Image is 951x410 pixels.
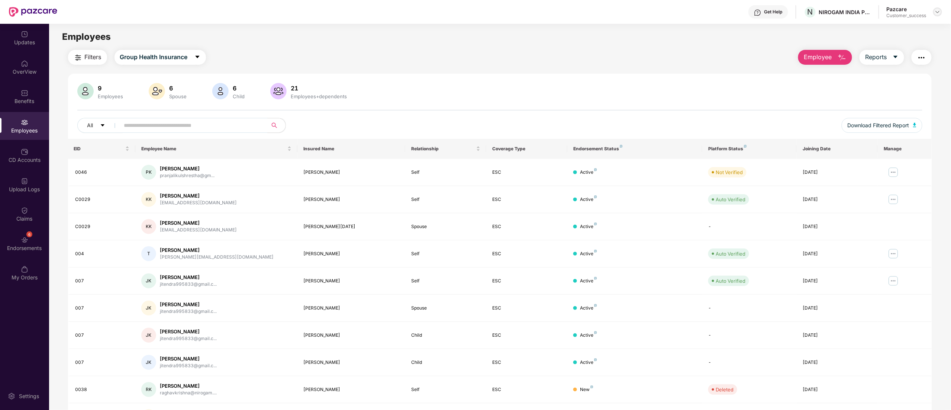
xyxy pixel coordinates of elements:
span: search [267,122,282,128]
div: [DATE] [803,169,872,176]
img: svg+xml;base64,PHN2ZyB4bWxucz0iaHR0cDovL3d3dy53My5vcmcvMjAwMC9zdmciIHhtbG5zOnhsaW5rPSJodHRwOi8vd3... [913,123,917,127]
div: C0029 [75,223,130,230]
img: svg+xml;base64,PHN2ZyB4bWxucz0iaHR0cDovL3d3dy53My5vcmcvMjAwMC9zdmciIHdpZHRoPSI4IiBoZWlnaHQ9IjgiIH... [620,145,623,148]
div: Self [411,169,480,176]
span: Employee Name [141,146,286,152]
div: 007 [75,332,130,339]
div: 004 [75,250,130,257]
td: - [702,349,797,376]
span: N [807,7,813,16]
div: C0029 [75,196,130,203]
div: ESC [492,305,561,312]
div: Not Verified [716,169,743,176]
div: [DATE] [803,359,872,366]
div: 007 [75,305,130,312]
img: New Pazcare Logo [9,7,57,17]
div: Customer_success [887,13,926,19]
img: svg+xml;base64,PHN2ZyBpZD0iVXBsb2FkX0xvZ3MiIGRhdGEtbmFtZT0iVXBsb2FkIExvZ3MiIHhtbG5zPSJodHRwOi8vd3... [21,177,28,185]
div: [PERSON_NAME] [160,301,217,308]
div: [DATE] [803,223,872,230]
div: [PERSON_NAME] [303,250,399,257]
div: 6 [26,231,32,237]
div: 007 [75,278,130,285]
div: 6 [168,84,188,92]
button: Reportscaret-down [860,50,904,65]
img: svg+xml;base64,PHN2ZyB4bWxucz0iaHR0cDovL3d3dy53My5vcmcvMjAwMC9zdmciIHdpZHRoPSI4IiBoZWlnaHQ9IjgiIH... [594,277,597,280]
div: Self [411,196,480,203]
div: New [580,386,593,393]
img: svg+xml;base64,PHN2ZyB4bWxucz0iaHR0cDovL3d3dy53My5vcmcvMjAwMC9zdmciIHhtbG5zOnhsaW5rPSJodHRwOi8vd3... [270,83,287,99]
div: [DATE] [803,305,872,312]
div: [DATE] [803,278,872,285]
div: [DATE] [803,332,872,339]
div: [PERSON_NAME] [303,169,399,176]
div: 007 [75,359,130,366]
img: svg+xml;base64,PHN2ZyB4bWxucz0iaHR0cDovL3d3dy53My5vcmcvMjAwMC9zdmciIHhtbG5zOnhsaW5rPSJodHRwOi8vd3... [212,83,229,99]
img: svg+xml;base64,PHN2ZyBpZD0iQ2xhaW0iIHhtbG5zPSJodHRwOi8vd3d3LnczLm9yZy8yMDAwL3N2ZyIgd2lkdGg9IjIwIi... [21,207,28,214]
div: Active [580,196,597,203]
div: Self [411,278,480,285]
div: Auto Verified [716,196,745,203]
div: Self [411,250,480,257]
td: - [702,295,797,322]
div: [PERSON_NAME] [303,196,399,203]
div: [PERSON_NAME] [303,305,399,312]
div: jitendra995833@gmail.c... [160,335,217,342]
div: JK [141,273,156,288]
th: Insured Name [297,139,405,159]
img: svg+xml;base64,PHN2ZyB4bWxucz0iaHR0cDovL3d3dy53My5vcmcvMjAwMC9zdmciIHhtbG5zOnhsaW5rPSJodHRwOi8vd3... [77,83,94,99]
div: raghavkrishna@nirogam.... [160,390,217,397]
img: svg+xml;base64,PHN2ZyB4bWxucz0iaHR0cDovL3d3dy53My5vcmcvMjAwMC9zdmciIHdpZHRoPSI4IiBoZWlnaHQ9IjgiIH... [594,250,597,253]
th: Relationship [405,139,486,159]
div: [PERSON_NAME][EMAIL_ADDRESS][DOMAIN_NAME] [160,254,274,261]
div: ESC [492,278,561,285]
img: svg+xml;base64,PHN2ZyB4bWxucz0iaHR0cDovL3d3dy53My5vcmcvMjAwMC9zdmciIHdpZHRoPSI4IiBoZWlnaHQ9IjgiIH... [594,168,597,171]
th: Coverage Type [486,139,567,159]
span: EID [74,146,124,152]
img: svg+xml;base64,PHN2ZyBpZD0iVXBkYXRlZCIgeG1sbnM9Imh0dHA6Ly93d3cudzMub3JnLzIwMDAvc3ZnIiB3aWR0aD0iMj... [21,31,28,38]
div: Self [411,386,480,393]
div: [PERSON_NAME] [160,382,217,390]
img: svg+xml;base64,PHN2ZyBpZD0iQ0RfQWNjb3VudHMiIGRhdGEtbmFtZT0iQ0QgQWNjb3VudHMiIHhtbG5zPSJodHRwOi8vd3... [21,148,28,156]
div: Deleted [716,386,734,393]
div: [PERSON_NAME] [160,355,217,362]
div: PK [141,165,156,180]
div: Spouse [411,223,480,230]
div: Active [580,359,597,366]
div: Platform Status [708,146,791,152]
button: Filters [68,50,107,65]
img: manageButton [887,193,899,205]
div: ESC [492,250,561,257]
div: ESC [492,169,561,176]
div: [DATE] [803,196,872,203]
div: Employees [97,93,125,99]
span: Employees [62,31,111,42]
div: [PERSON_NAME] [160,165,215,172]
span: Group Health Insurance [120,52,188,62]
span: Filters [85,52,101,62]
div: Spouse [168,93,188,99]
span: Download Filtered Report [848,121,909,129]
div: Employees+dependents [290,93,349,99]
th: Employee Name [135,139,297,159]
div: 0046 [75,169,130,176]
div: Pazcare [887,6,926,13]
div: [EMAIL_ADDRESS][DOMAIN_NAME] [160,227,237,234]
button: Group Health Insurancecaret-down [115,50,206,65]
img: manageButton [887,166,899,178]
div: Endorsement Status [573,146,696,152]
div: Active [580,332,597,339]
div: [PERSON_NAME] [303,278,399,285]
img: svg+xml;base64,PHN2ZyBpZD0iSG9tZSIgeG1sbnM9Imh0dHA6Ly93d3cudzMub3JnLzIwMDAvc3ZnIiB3aWR0aD0iMjAiIG... [21,60,28,67]
div: NIROGAM INDIA PVT. LTD. [819,9,871,16]
div: Active [580,278,597,285]
div: Active [580,305,597,312]
img: svg+xml;base64,PHN2ZyBpZD0iRW5kb3JzZW1lbnRzIiB4bWxucz0iaHR0cDovL3d3dy53My5vcmcvMjAwMC9zdmciIHdpZH... [21,236,28,244]
div: JK [141,301,156,315]
img: svg+xml;base64,PHN2ZyB4bWxucz0iaHR0cDovL3d3dy53My5vcmcvMjAwMC9zdmciIHdpZHRoPSI4IiBoZWlnaHQ9IjgiIH... [594,195,597,198]
div: ESC [492,386,561,393]
div: [PERSON_NAME] [303,359,399,366]
div: jitendra995833@gmail.c... [160,308,217,315]
div: [PERSON_NAME] [160,220,237,227]
div: Get Help [764,9,783,15]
